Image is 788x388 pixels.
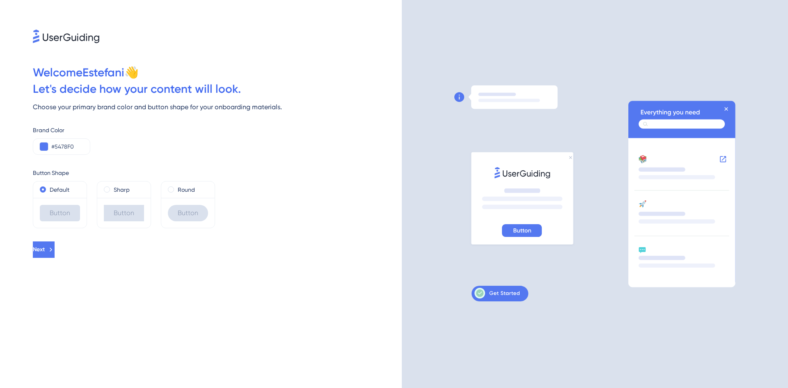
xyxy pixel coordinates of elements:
[114,185,130,195] label: Sharp
[33,102,402,112] div: Choose your primary brand color and button shape for your onboarding materials.
[33,125,402,135] div: Brand Color
[33,81,402,97] div: Let ' s decide how your content will look.
[33,241,55,258] button: Next
[50,185,69,195] label: Default
[168,205,208,221] div: Button
[40,205,80,221] div: Button
[33,64,402,81] div: Welcome Estefani 👋
[178,185,195,195] label: Round
[33,168,402,178] div: Button Shape
[33,245,45,255] span: Next
[104,205,144,221] div: Button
